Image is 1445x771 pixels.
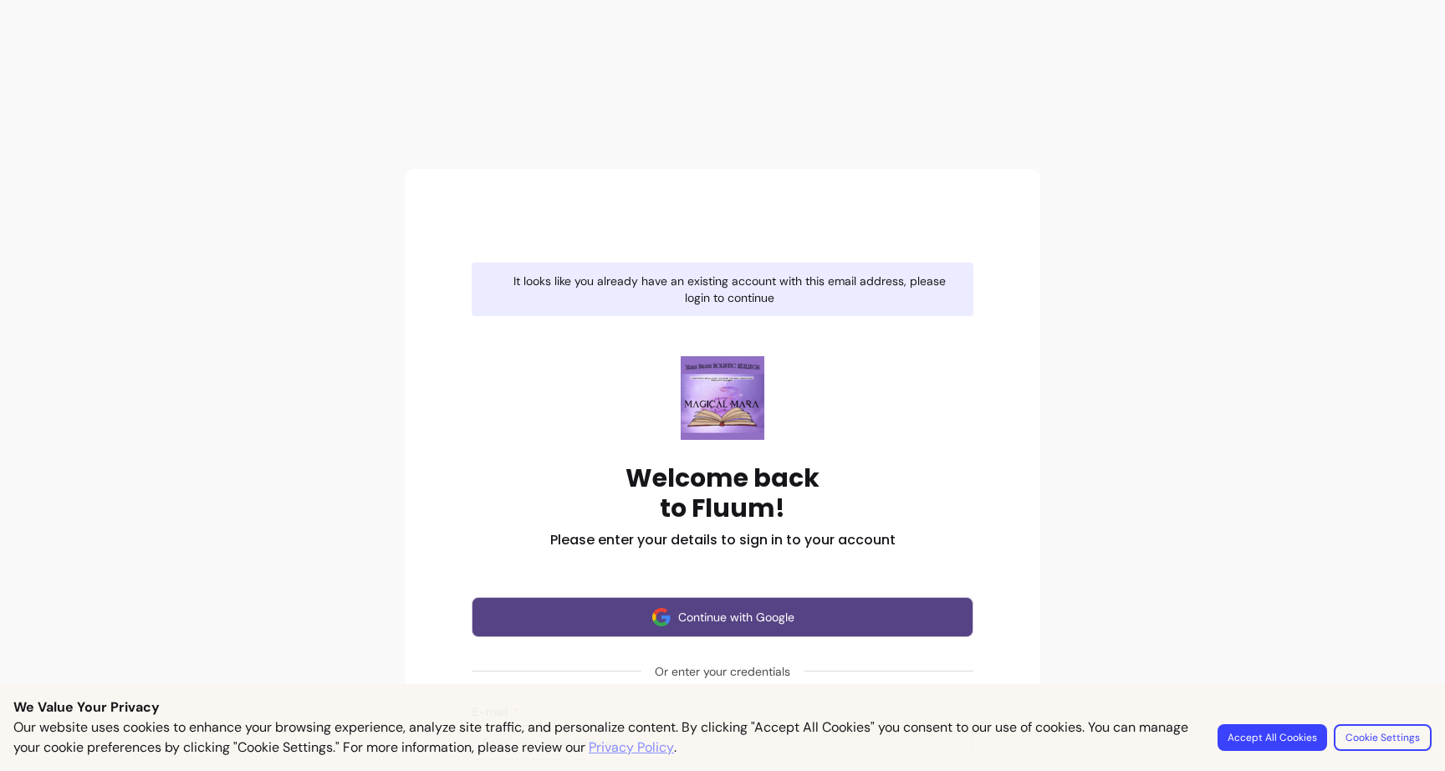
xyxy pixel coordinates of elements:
h1: Welcome back to Fluum! [625,463,820,523]
img: avatar [651,607,671,627]
button: Accept All Cookies [1218,724,1327,751]
span: It looks like you already have an existing account with this email address, please login to continue [505,273,953,306]
button: Continue with Google [472,597,973,637]
a: Privacy Policy [589,738,674,758]
p: Our website uses cookies to enhance your browsing experience, analyze site traffic, and personali... [13,717,1197,758]
h2: Please enter your details to sign in to your account [550,530,896,550]
button: Cookie Settings [1334,724,1432,751]
img: Fluum logo [681,356,764,440]
p: We Value Your Privacy [13,697,1432,717]
span: Or enter your credentials [641,656,804,687]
